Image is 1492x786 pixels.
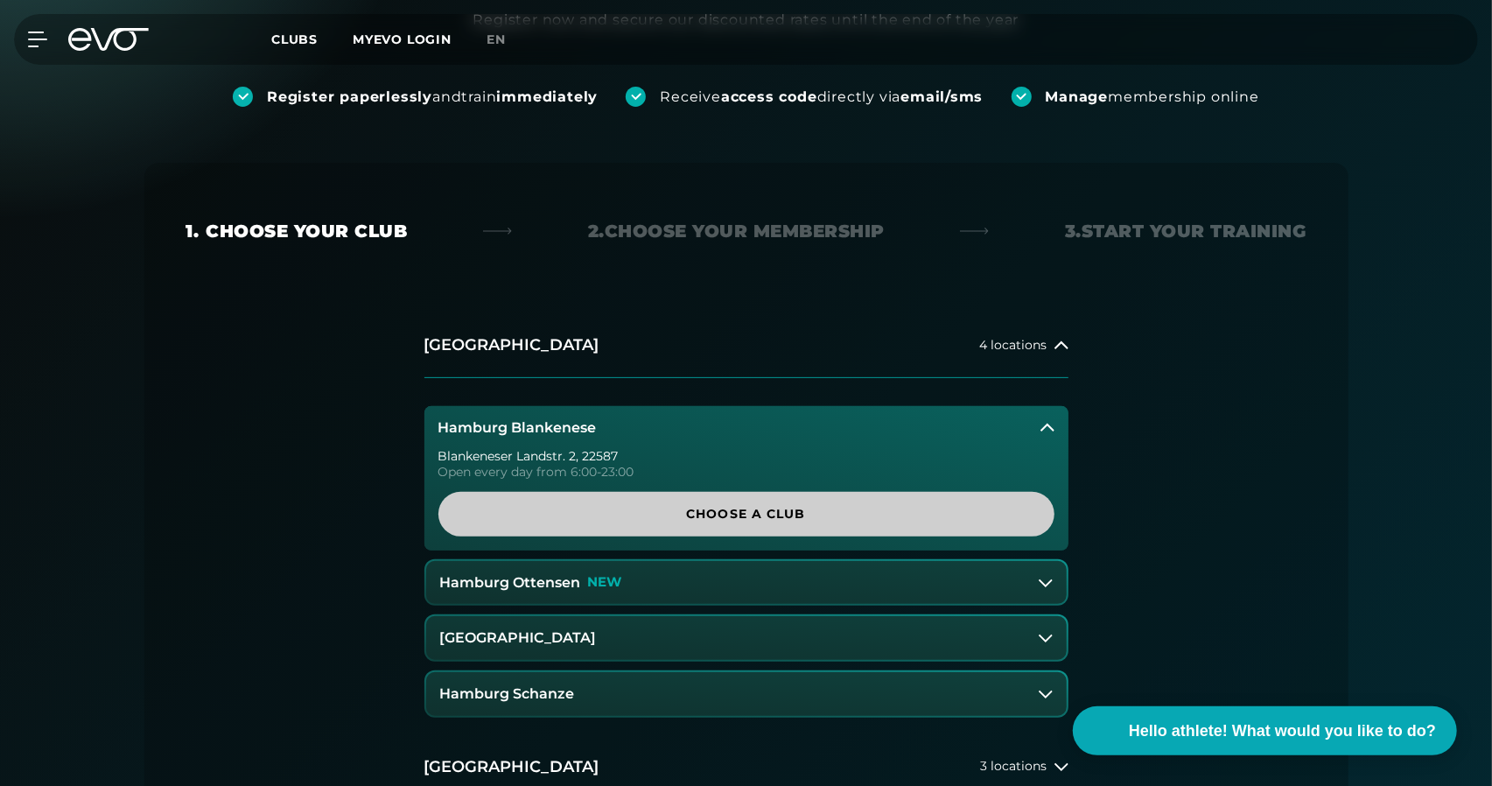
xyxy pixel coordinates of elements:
button: [GEOGRAPHIC_DATA]4 locations [424,313,1068,378]
font: 3. [1065,221,1082,242]
font: immediately [496,88,598,105]
font: 3 [981,758,988,774]
font: and [432,88,461,105]
font: Choose your membership [605,221,885,242]
font: Start your training [1082,221,1306,242]
font: locations [991,758,1047,774]
font: NEW [588,573,622,590]
font: [GEOGRAPHIC_DATA] [424,757,599,776]
font: membership online [1108,88,1259,105]
font: Hamburg Blankenese [438,419,597,436]
font: Hamburg Ottensen [440,574,581,591]
button: Hamburg Schanze [426,672,1067,716]
a: MYEVO LOGIN [353,32,452,47]
font: , 22587 [577,448,619,464]
font: Register paperlessly [267,88,432,105]
font: Hamburg Schanze [440,685,575,702]
font: Hello athlete! What would you like to do? [1129,722,1436,740]
font: 1. [186,221,200,242]
font: Receive [660,88,721,105]
button: Hello athlete! What would you like to do? [1073,706,1457,755]
font: [GEOGRAPHIC_DATA] [424,335,599,354]
font: en [487,32,506,47]
button: Hamburg OttensenNEW [426,561,1067,605]
button: [GEOGRAPHIC_DATA] [426,616,1067,660]
font: locations [991,337,1047,353]
a: en [487,30,527,50]
font: Choose your club [207,221,408,242]
a: Clubs [271,31,353,47]
font: Blankeneser Landstr. 2 [438,448,577,464]
font: [GEOGRAPHIC_DATA] [440,629,597,646]
font: access code [721,88,817,105]
font: 4 [980,337,988,353]
font: Open every day from 6:00-23:00 [438,464,634,480]
button: Hamburg Blankenese [424,406,1068,450]
font: Clubs [271,32,318,47]
font: email/sms [900,88,983,105]
a: Choose a club [438,492,1054,537]
font: 2. [588,221,605,242]
font: Manage [1046,88,1109,105]
font: train [461,88,496,105]
font: Choose a club [686,506,806,522]
font: directly via [817,88,901,105]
